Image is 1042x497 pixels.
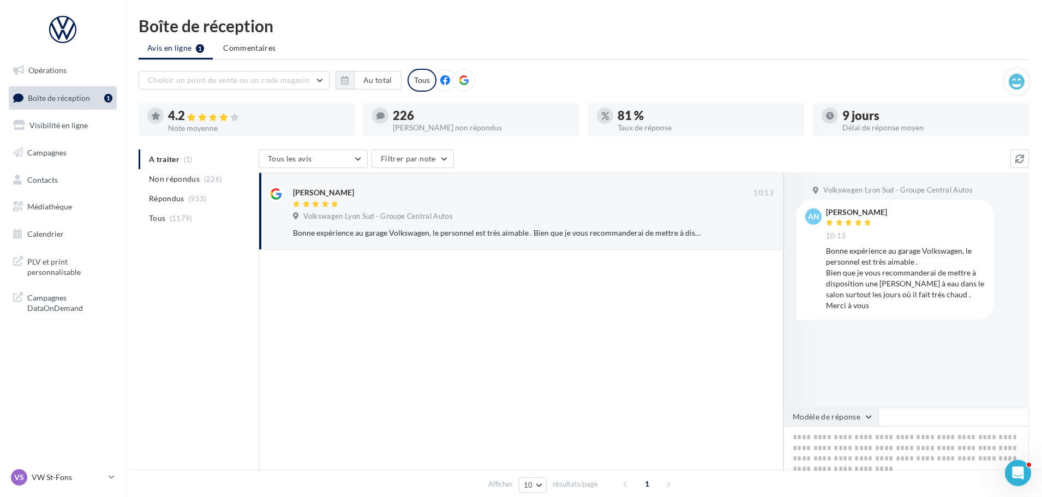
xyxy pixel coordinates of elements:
[783,408,878,426] button: Modèle de réponse
[393,124,571,131] div: [PERSON_NAME] non répondus
[32,472,104,483] p: VW St-Fons
[553,479,598,489] span: résultats/page
[336,71,402,89] button: Au total
[104,94,112,103] div: 1
[223,43,276,53] span: Commentaires
[618,110,795,122] div: 81 %
[303,212,453,221] span: Volkswagen Lyon Sud - Groupe Central Autos
[27,202,72,211] span: Médiathèque
[149,213,165,224] span: Tous
[9,467,117,488] a: VS VW St-Fons
[638,475,656,493] span: 1
[7,250,119,282] a: PLV et print personnalisable
[28,65,67,75] span: Opérations
[27,254,112,278] span: PLV et print personnalisable
[139,71,330,89] button: Choisir un point de vente ou un code magasin
[7,114,119,137] a: Visibilité en ligne
[7,195,119,218] a: Médiathèque
[823,185,973,195] span: Volkswagen Lyon Sud - Groupe Central Autos
[842,110,1020,122] div: 9 jours
[29,121,88,130] span: Visibilité en ligne
[7,86,119,110] a: Boîte de réception1
[27,290,112,314] span: Campagnes DataOnDemand
[372,149,454,168] button: Filtrer par note
[7,286,119,318] a: Campagnes DataOnDemand
[27,148,67,157] span: Campagnes
[7,223,119,245] a: Calendrier
[618,124,795,131] div: Taux de réponse
[149,193,184,204] span: Répondus
[808,211,819,222] span: AN
[27,229,64,238] span: Calendrier
[27,175,58,184] span: Contacts
[293,227,703,238] div: Bonne expérience au garage Volkswagen, le personnel est très aimable . Bien que je vous recommand...
[519,477,547,493] button: 10
[28,93,90,102] span: Boîte de réception
[139,17,1029,34] div: Boîte de réception
[826,245,985,311] div: Bonne expérience au garage Volkswagen, le personnel est très aimable . Bien que je vous recommand...
[826,231,846,241] span: 10:13
[149,173,200,184] span: Non répondus
[842,124,1020,131] div: Délai de réponse moyen
[188,194,207,203] span: (953)
[826,208,887,216] div: [PERSON_NAME]
[7,59,119,82] a: Opérations
[204,175,223,183] span: (226)
[168,124,346,132] div: Note moyenne
[1005,460,1031,486] iframe: Intercom live chat
[524,481,533,489] span: 10
[7,169,119,191] a: Contacts
[354,71,402,89] button: Au total
[148,75,309,85] span: Choisir un point de vente ou un code magasin
[268,154,312,163] span: Tous les avis
[259,149,368,168] button: Tous les avis
[488,479,513,489] span: Afficher
[408,69,436,92] div: Tous
[170,214,193,223] span: (1179)
[393,110,571,122] div: 226
[168,110,346,122] div: 4.2
[14,472,24,483] span: VS
[753,188,774,198] span: 10:13
[293,187,354,198] div: [PERSON_NAME]
[7,141,119,164] a: Campagnes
